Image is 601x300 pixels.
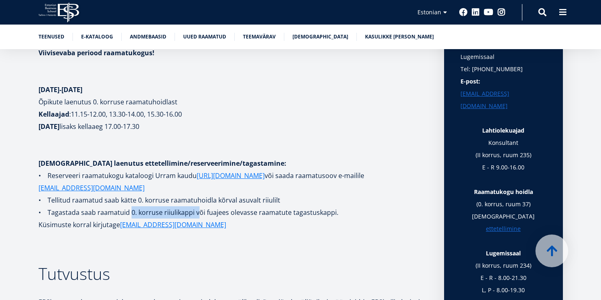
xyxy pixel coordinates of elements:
[59,122,139,131] b: lisaks kellaaeg 17.00-17.30
[39,110,69,119] strong: Kellaajad
[460,137,547,186] p: Konsultant (II korrus, ruum 235) E - R 9.00-16.00
[460,63,547,75] p: Tel: [PHONE_NUMBER]
[130,33,166,41] a: Andmebaasid
[476,262,531,269] b: (II korrus, ruum 234)
[365,33,434,41] a: Kasulikke [PERSON_NAME]
[39,169,428,194] p: • Reserveeri raamatukogu kataloogi Urram kaudu või saada raamatusoov e-mailile
[39,219,428,231] p: Küsimuste korral kirjutage
[39,33,64,41] a: Teenused
[484,8,493,16] a: Youtube
[497,8,506,16] a: Instagram
[482,126,524,134] strong: Lahtiolekuajad
[459,8,467,16] a: Facebook
[39,122,59,131] strong: [DATE]
[39,206,428,219] p: • Tagastada saab raamatuid 0. korruse riiulikappi või fuajees olevasse raamatute tagastuskappi.
[39,96,428,133] p: :
[197,169,265,182] a: [URL][DOMAIN_NAME]
[293,33,348,41] a: [DEMOGRAPHIC_DATA]
[81,33,113,41] a: E-kataloog
[183,33,226,41] a: Uued raamatud
[460,186,547,235] p: (0. korrus, ruum 37) [DEMOGRAPHIC_DATA]
[472,8,480,16] a: Linkedin
[120,219,226,231] a: [EMAIL_ADDRESS][DOMAIN_NAME]
[39,182,145,194] a: [EMAIL_ADDRESS][DOMAIN_NAME]
[243,33,276,41] a: Teemavärav
[39,97,177,106] b: Õpikute laenutus 0. korruse raamatuhoidlast
[460,272,547,284] p: E - R - 8.00-21.30
[486,249,521,257] strong: Lugemissaal
[474,188,533,196] strong: Raamatukogu hoidla
[460,38,547,63] p: Tel: [PHONE_NUMBER] Lugemissaal
[460,77,480,85] strong: E-post:
[39,159,286,168] strong: [DEMOGRAPHIC_DATA] laenutus ettetellimine/reserveerimine/tagastamine:
[39,85,82,94] strong: [DATE]-[DATE]
[39,262,110,285] span: Tutvustus
[39,194,428,206] p: • Tellitud raamatud saab kätte 0. korruse raamatuhoidla kõrval asuvalt riiulilt
[460,88,547,112] a: [EMAIL_ADDRESS][DOMAIN_NAME]
[39,48,154,57] strong: Viivisevaba periood raamatukogus!
[71,110,182,119] b: 11.15-12.00, 13.30-14.00, 15.30-16.00
[486,223,521,235] a: ettetellimine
